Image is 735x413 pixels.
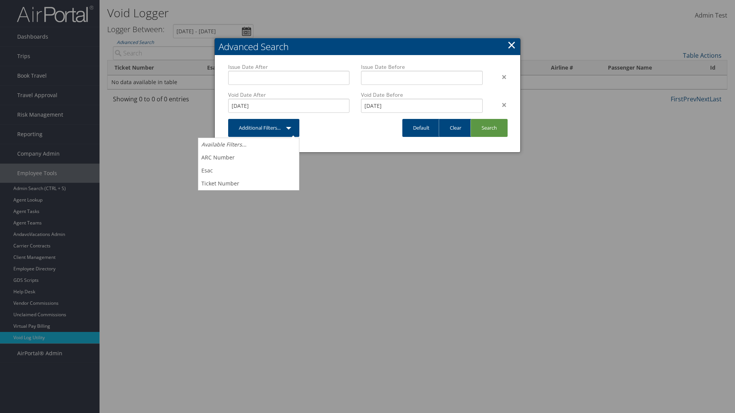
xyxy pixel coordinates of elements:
[402,119,440,137] a: Default
[361,91,482,99] label: Void Date Before
[507,37,516,52] a: Close
[470,119,508,137] a: Search
[488,100,513,109] div: ×
[228,63,350,71] label: Issue Date After
[198,177,299,190] a: Ticket Number
[488,72,513,81] div: ×
[198,164,299,177] a: Esac
[439,119,472,137] a: Clear
[198,151,299,164] a: ARC Number
[228,91,350,99] label: Void Date After
[228,119,299,137] a: Additional Filters...
[361,63,482,71] label: Issue Date Before
[201,141,247,148] i: Available Filters...
[215,38,520,55] h2: Advanced Search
